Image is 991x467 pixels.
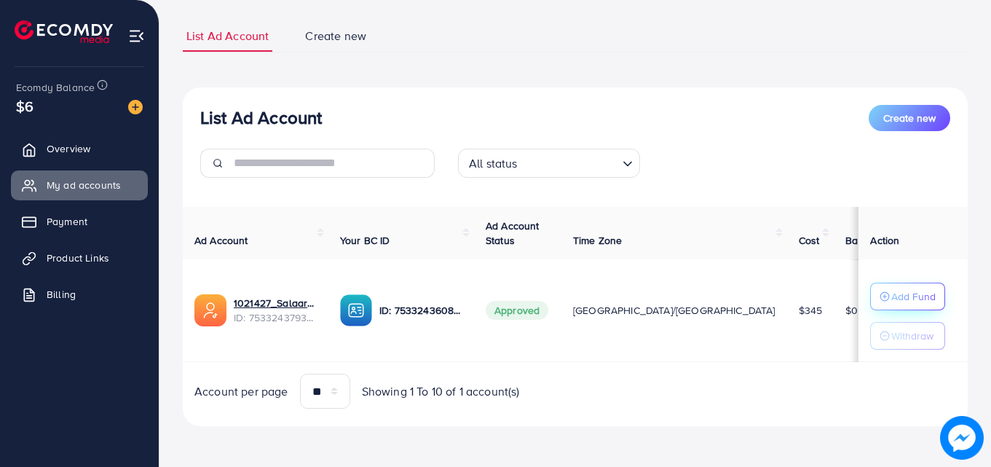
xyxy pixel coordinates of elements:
[11,280,148,309] a: Billing
[16,80,95,95] span: Ecomdy Balance
[234,310,317,325] span: ID: 7533243793269768193
[486,301,548,320] span: Approved
[845,233,884,248] span: Balance
[362,383,520,400] span: Showing 1 To 10 of 1 account(s)
[234,296,317,326] div: <span class='underline'>1021427_Salaar_1753970024723</span></br>7533243793269768193
[194,233,248,248] span: Ad Account
[194,294,226,326] img: ic-ads-acc.e4c84228.svg
[128,28,145,44] img: menu
[11,243,148,272] a: Product Links
[870,233,899,248] span: Action
[522,150,617,174] input: Search for option
[944,420,979,455] img: image
[883,111,936,125] span: Create new
[47,141,90,156] span: Overview
[845,303,858,318] span: $0
[11,207,148,236] a: Payment
[15,20,113,43] img: logo
[799,233,820,248] span: Cost
[891,327,933,345] p: Withdraw
[466,153,521,174] span: All status
[305,28,366,44] span: Create new
[128,100,143,114] img: image
[47,251,109,265] span: Product Links
[870,283,945,310] button: Add Fund
[234,296,317,310] a: 1021427_Salaar_1753970024723
[340,233,390,248] span: Your BC ID
[458,149,640,178] div: Search for option
[16,95,33,117] span: $6
[340,294,372,326] img: ic-ba-acc.ded83a64.svg
[47,214,87,229] span: Payment
[869,105,950,131] button: Create new
[799,303,823,318] span: $345
[379,302,462,319] p: ID: 7533243608732893201
[47,287,76,302] span: Billing
[573,233,622,248] span: Time Zone
[47,178,121,192] span: My ad accounts
[200,107,322,128] h3: List Ad Account
[486,219,540,248] span: Ad Account Status
[11,170,148,200] a: My ad accounts
[870,322,945,350] button: Withdraw
[11,134,148,163] a: Overview
[186,28,269,44] span: List Ad Account
[891,288,936,305] p: Add Fund
[194,383,288,400] span: Account per page
[573,303,775,318] span: [GEOGRAPHIC_DATA]/[GEOGRAPHIC_DATA]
